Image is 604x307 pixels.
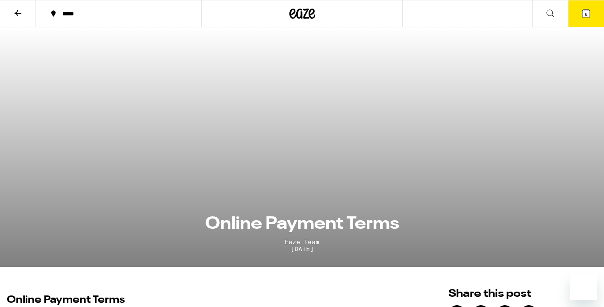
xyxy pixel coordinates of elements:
[570,273,597,300] iframe: Button to launch messaging window
[100,245,504,252] span: [DATE]
[568,0,604,27] button: 6
[100,239,504,245] span: Eaze Team
[7,293,397,307] h2: Online Payment Terms
[100,215,504,233] h1: Online Payment Terms
[585,12,587,17] span: 6
[448,289,592,299] h2: Share this post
